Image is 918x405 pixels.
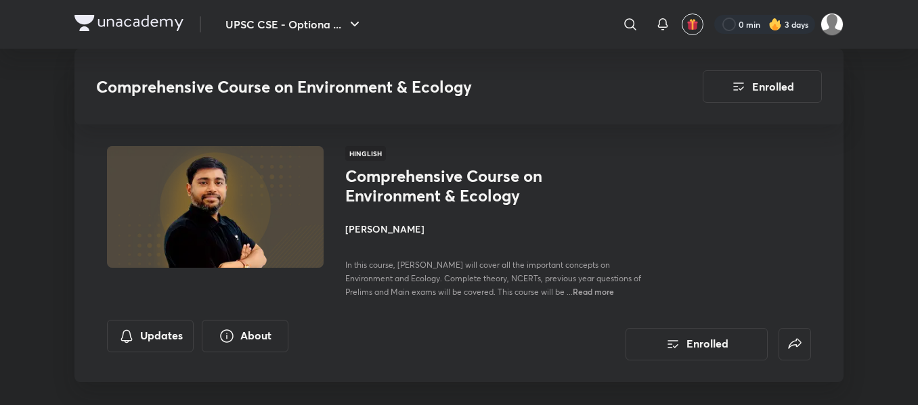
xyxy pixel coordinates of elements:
button: avatar [682,14,703,35]
img: streak [768,18,782,31]
button: Enrolled [626,328,768,360]
span: Read more [573,286,614,297]
a: Company Logo [74,15,183,34]
span: Hinglish [345,146,386,161]
button: Enrolled [703,70,822,103]
h3: Comprehensive Course on Environment & Ecology [96,77,626,97]
img: avatar [686,18,699,30]
img: Thumbnail [105,145,326,269]
h1: Comprehensive Course on Environment & Ecology [345,166,567,206]
button: About [202,320,288,352]
span: In this course, [PERSON_NAME] will cover all the important concepts on Environment and Ecology. C... [345,260,641,297]
h4: [PERSON_NAME] [345,222,649,236]
button: false [779,328,811,360]
button: Updates [107,320,194,352]
img: Gayatri L [821,13,844,36]
button: UPSC CSE - Optiona ... [217,11,371,38]
img: Company Logo [74,15,183,31]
